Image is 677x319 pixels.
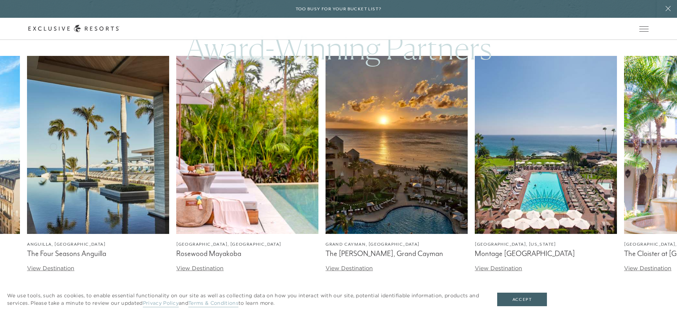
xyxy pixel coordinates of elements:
figcaption: Rosewood Mayakoba [176,249,318,258]
p: We use tools, such as cookies, to enable essential functionality on our site as well as collectin... [7,292,483,307]
button: Accept [497,293,547,306]
button: Open navigation [639,26,649,31]
figcaption: [GEOGRAPHIC_DATA], [GEOGRAPHIC_DATA] [176,241,318,248]
figcaption: The [PERSON_NAME], Grand Cayman [326,249,468,258]
figcaption: The Four Seasons Anguilla [27,249,169,258]
h6: Too busy for your bucket list? [296,6,382,12]
a: Terms & Conditions [188,300,238,307]
a: Grand Cayman, [GEOGRAPHIC_DATA]The [PERSON_NAME], Grand CaymanView Destination [326,56,468,272]
a: Privacy Policy [143,300,179,307]
a: View Destination [326,265,373,272]
figcaption: [GEOGRAPHIC_DATA], [US_STATE] [475,241,617,248]
a: [GEOGRAPHIC_DATA], [GEOGRAPHIC_DATA]Rosewood MayakobaView Destination [176,56,318,272]
a: [GEOGRAPHIC_DATA], [US_STATE]Montage [GEOGRAPHIC_DATA]View Destination [475,56,617,272]
figcaption: Grand Cayman, [GEOGRAPHIC_DATA] [326,241,468,248]
a: View Destination [176,265,224,272]
figcaption: Anguilla, [GEOGRAPHIC_DATA] [27,241,169,248]
a: View Destination [475,265,522,272]
a: View Destination [27,265,74,272]
figcaption: Montage [GEOGRAPHIC_DATA] [475,249,617,258]
a: View Destination [624,265,671,272]
a: Anguilla, [GEOGRAPHIC_DATA]The Four Seasons AnguillaView Destination [27,56,169,272]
